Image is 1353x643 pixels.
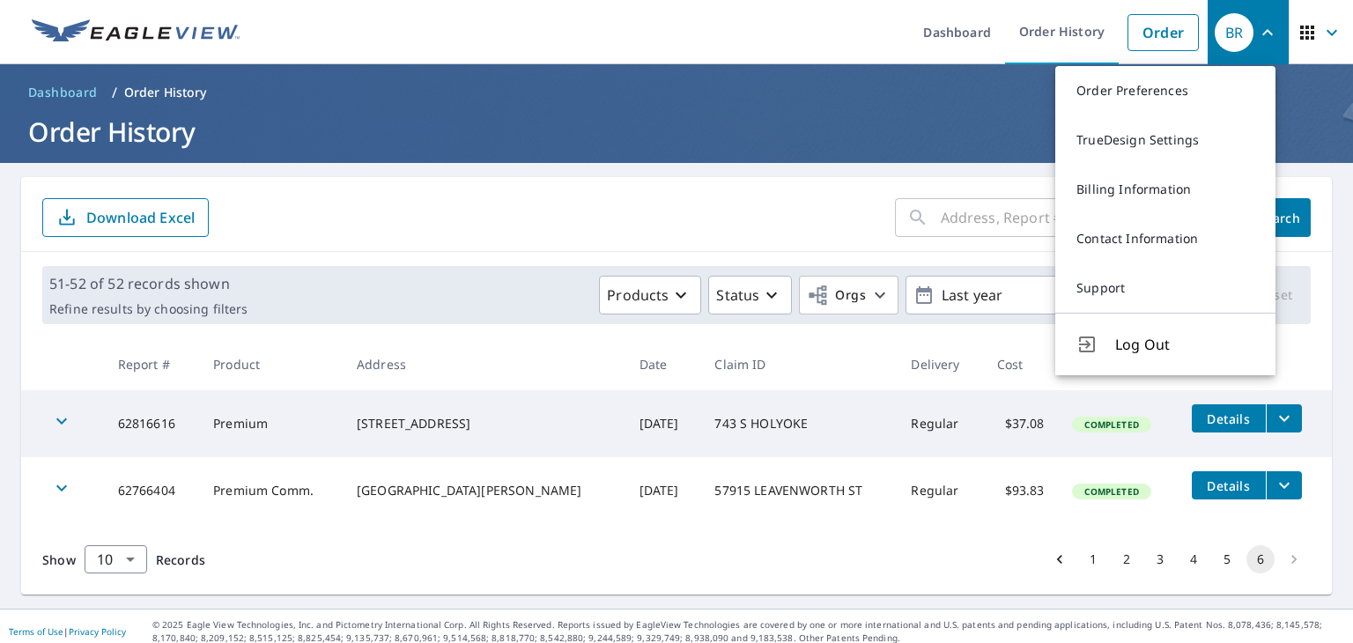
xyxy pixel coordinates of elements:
[700,338,897,390] th: Claim ID
[941,193,1233,242] input: Address, Report #, Claim ID, etc.
[112,82,117,103] li: /
[86,208,195,227] p: Download Excel
[897,338,982,390] th: Delivery
[1247,198,1311,237] button: Search
[1192,471,1266,499] button: detailsBtn-62766404
[104,390,199,457] td: 62816616
[124,84,207,101] p: Order History
[9,626,126,637] p: |
[1202,477,1255,494] span: Details
[1055,165,1275,214] a: Billing Information
[357,482,611,499] div: [GEOGRAPHIC_DATA][PERSON_NAME]
[599,276,701,314] button: Products
[897,457,982,524] td: Regular
[983,390,1059,457] td: $37.08
[343,338,625,390] th: Address
[85,535,147,584] div: 10
[199,338,343,390] th: Product
[625,390,701,457] td: [DATE]
[1146,545,1174,573] button: Go to page 3
[983,457,1059,524] td: $93.83
[156,551,205,568] span: Records
[357,415,611,432] div: [STREET_ADDRESS]
[42,198,209,237] button: Download Excel
[1192,404,1266,432] button: detailsBtn-62816616
[1266,404,1302,432] button: filesDropdownBtn-62816616
[49,301,248,317] p: Refine results by choosing filters
[49,273,248,294] p: 51-52 of 52 records shown
[700,457,897,524] td: 57915 LEAVENWORTH ST
[1055,66,1275,115] a: Order Preferences
[85,545,147,573] div: Show 10 records
[607,285,669,306] p: Products
[1079,545,1107,573] button: Go to page 1
[708,276,792,314] button: Status
[32,19,240,46] img: EV Logo
[807,285,866,307] span: Orgs
[799,276,898,314] button: Orgs
[199,457,343,524] td: Premium Comm.
[1074,418,1149,431] span: Completed
[42,551,76,568] span: Show
[21,78,1332,107] nav: breadcrumb
[1113,545,1141,573] button: Go to page 2
[897,390,982,457] td: Regular
[1213,545,1241,573] button: Go to page 5
[935,280,1141,311] p: Last year
[983,338,1059,390] th: Cost
[625,457,701,524] td: [DATE]
[28,84,98,101] span: Dashboard
[104,457,199,524] td: 62766404
[21,114,1332,150] h1: Order History
[700,390,897,457] td: 743 S HOLYOKE
[1074,485,1149,498] span: Completed
[625,338,701,390] th: Date
[906,276,1170,314] button: Last year
[1266,471,1302,499] button: filesDropdownBtn-62766404
[1043,545,1311,573] nav: pagination navigation
[69,625,126,638] a: Privacy Policy
[1115,334,1254,355] span: Log Out
[1179,545,1208,573] button: Go to page 4
[1261,210,1297,226] span: Search
[21,78,105,107] a: Dashboard
[716,285,759,306] p: Status
[1246,545,1275,573] button: page 6
[1202,410,1255,427] span: Details
[1055,263,1275,313] a: Support
[1127,14,1199,51] a: Order
[1055,313,1275,375] button: Log Out
[9,625,63,638] a: Terms of Use
[1055,115,1275,165] a: TrueDesign Settings
[1055,214,1275,263] a: Contact Information
[1215,13,1253,52] div: BR
[104,338,199,390] th: Report #
[1046,545,1074,573] button: Go to previous page
[199,390,343,457] td: Premium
